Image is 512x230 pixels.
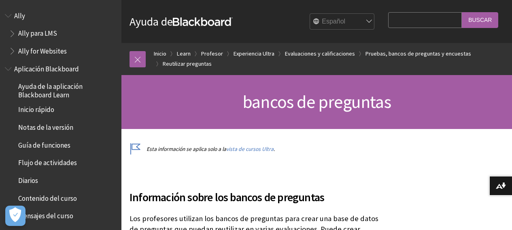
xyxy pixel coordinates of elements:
[130,179,384,206] h2: Información sobre los bancos de preguntas
[18,174,38,185] span: Diarios
[154,49,166,59] a: Inicio
[130,14,233,29] a: Ayuda deBlackboard
[5,9,117,58] nav: Book outline for Anthology Ally Help
[14,62,79,73] span: Aplicación Blackboard
[163,59,212,69] a: Reutilizar preguntas
[173,17,233,26] strong: Blackboard
[130,145,384,153] p: Esta información se aplica solo a la .
[18,156,77,167] span: Flujo de actividades
[18,120,73,131] span: Notas de la versión
[14,9,25,20] span: Ally
[18,191,77,202] span: Contenido del curso
[310,14,375,30] select: Site Language Selector
[234,49,274,59] a: Experiencia Ultra
[285,49,355,59] a: Evaluaciones y calificaciones
[365,49,471,59] a: Pruebas, bancos de preguntas y encuestas
[462,12,498,28] input: Buscar
[201,49,223,59] a: Profesor
[5,206,25,226] button: Abrir preferencias
[18,80,116,99] span: Ayuda de la aplicación Blackboard Learn
[242,90,391,113] span: bancos de preguntas
[18,27,57,38] span: Ally para LMS
[18,138,70,149] span: Guía de funciones
[18,103,54,114] span: Inicio rápido
[18,44,67,55] span: Ally for Websites
[18,209,73,220] span: Mensajes del curso
[226,146,274,153] a: vista de cursos Ultra
[177,49,191,59] a: Learn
